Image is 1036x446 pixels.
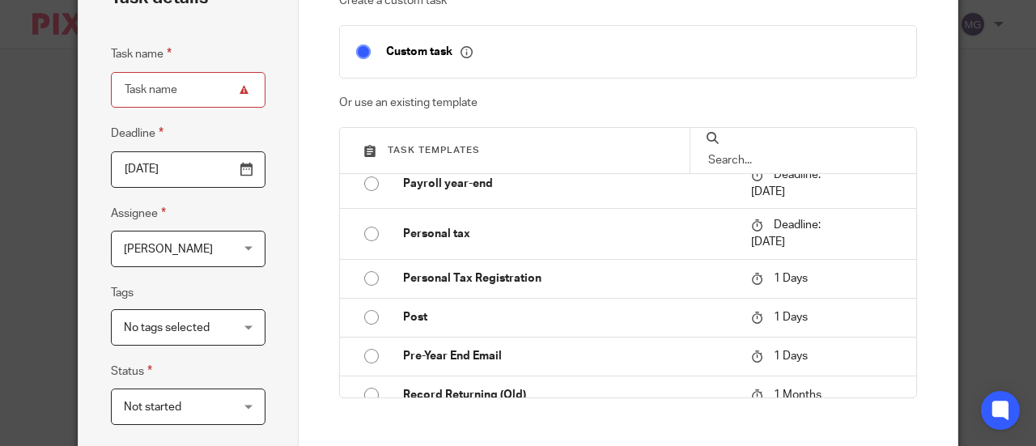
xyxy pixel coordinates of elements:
[403,226,736,242] p: Personal tax
[386,45,473,59] p: Custom task
[403,270,736,287] p: Personal Tax Registration
[403,387,736,403] p: Record Returning (Old)
[774,273,808,284] span: 1 Days
[707,151,900,169] input: Search...
[403,309,736,325] p: Post
[339,95,918,111] p: Or use an existing template
[111,362,152,380] label: Status
[111,285,134,301] label: Tags
[774,312,808,323] span: 1 Days
[403,348,736,364] p: Pre-Year End Email
[124,244,213,255] span: [PERSON_NAME]
[111,72,265,108] input: Task name
[124,322,210,333] span: No tags selected
[111,124,163,142] label: Deadline
[774,350,808,362] span: 1 Days
[403,176,736,192] p: Payroll year-end
[111,45,172,63] label: Task name
[111,204,166,223] label: Assignee
[388,146,480,155] span: Task templates
[751,220,821,248] span: Deadline: [DATE]
[774,389,822,401] span: 1 Months
[111,151,265,188] input: Pick a date
[124,401,181,413] span: Not started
